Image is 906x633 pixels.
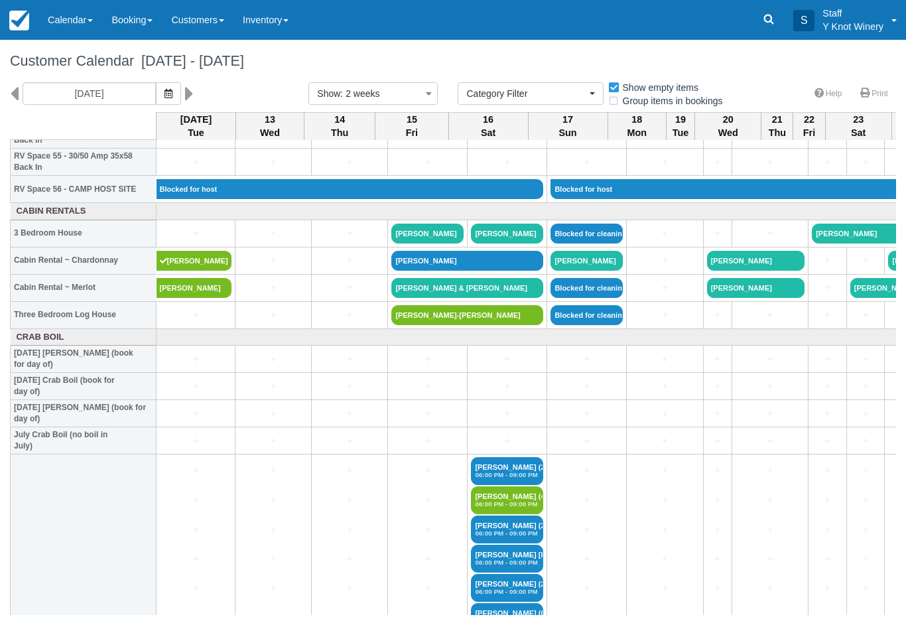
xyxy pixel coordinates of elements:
span: : 2 weeks [340,88,379,99]
a: [PERSON_NAME] [707,251,805,271]
a: + [160,523,231,537]
a: + [850,308,881,322]
a: + [239,434,308,448]
a: + [239,407,308,421]
a: + [239,308,308,322]
a: + [630,581,699,595]
a: + [707,380,728,393]
span: [DATE] - [DATE] [134,52,244,69]
a: + [391,352,464,366]
a: + [239,281,308,295]
em: 06:00 PM - 09:00 PM [475,500,539,508]
a: [PERSON_NAME] [391,251,543,271]
span: Category Filter [466,87,586,100]
a: + [391,155,464,169]
a: + [239,253,308,267]
a: + [315,380,384,393]
a: + [550,610,623,624]
a: + [736,155,805,169]
th: 23 Sat [825,112,891,140]
th: July Crab Boil (no boil in July) [11,427,157,455]
a: + [160,464,231,478]
label: Show empty items [608,78,707,98]
a: + [391,581,464,595]
a: + [707,552,728,566]
a: + [630,552,699,566]
a: + [812,281,843,295]
a: + [471,380,543,393]
th: 3 Bedroom House [11,220,157,247]
a: [PERSON_NAME] (2)06:00 PM - 09:00 PM [471,516,543,543]
a: + [850,380,881,393]
em: 06:00 PM - 09:00 PM [475,471,539,479]
a: + [160,308,231,322]
a: + [630,407,699,421]
label: Group items in bookings [608,91,732,111]
a: + [630,253,699,267]
a: + [736,407,805,421]
a: + [550,552,623,566]
a: + [239,494,308,508]
th: Cabin Rental ~ Merlot [11,274,157,301]
a: + [315,464,384,478]
th: [DATE] [PERSON_NAME] (book for day of) [11,400,157,427]
th: 16 Sat [448,112,528,140]
a: + [315,226,384,240]
a: + [550,464,623,478]
a: + [707,494,728,508]
a: + [391,494,464,508]
a: + [239,352,308,366]
a: + [812,380,843,393]
a: + [630,281,699,295]
em: 06:00 PM - 09:00 PM [475,559,539,567]
a: [PERSON_NAME] & [PERSON_NAME] [391,278,543,298]
a: + [630,155,699,169]
a: + [850,464,881,478]
a: Blocked for cleaning [550,224,623,244]
a: + [736,226,805,240]
a: + [160,434,231,448]
a: + [630,610,699,624]
a: [PERSON_NAME] [707,278,805,298]
a: + [812,308,843,322]
em: 06:00 PM - 09:00 PM [475,529,539,537]
th: 14 Thu [304,112,375,140]
a: + [736,552,805,566]
a: + [391,434,464,448]
th: 21 Thu [761,112,793,140]
a: + [736,380,805,393]
a: + [315,581,384,595]
a: + [315,407,384,421]
a: + [471,407,543,421]
a: + [736,581,805,595]
a: [PERSON_NAME] [157,278,231,298]
a: [PERSON_NAME] (4)06:00 PM - 09:00 PM [471,486,543,514]
a: + [630,308,699,322]
a: Blocked for host [157,179,544,199]
a: + [812,352,843,366]
a: + [471,155,543,169]
a: + [736,464,805,478]
a: + [736,494,805,508]
button: Category Filter [458,82,604,105]
a: + [239,464,308,478]
a: Blocked for cleaning [550,305,623,325]
a: + [315,523,384,537]
a: + [812,407,843,421]
a: + [707,352,728,366]
a: + [550,494,623,508]
span: Show empty items [608,82,709,92]
a: + [315,308,384,322]
a: + [391,464,464,478]
a: + [630,464,699,478]
th: 19 Tue [666,112,694,140]
a: + [850,581,881,595]
a: + [550,434,623,448]
th: [DATE] Tue [157,112,236,140]
a: + [391,610,464,624]
a: + [707,407,728,421]
th: 22 Fri [793,112,825,140]
a: + [736,352,805,366]
th: Three Bedroom Log House [11,301,157,328]
a: + [812,434,843,448]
